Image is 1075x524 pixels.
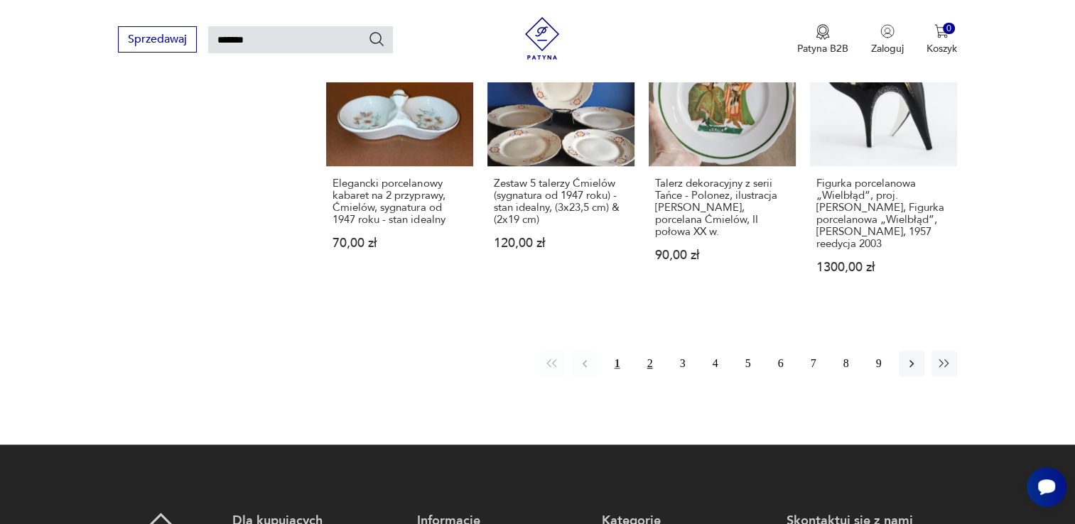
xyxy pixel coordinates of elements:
p: 120,00 zł [494,237,628,249]
h3: Elegancki porcelanowy kabaret na 2 przyprawy, Ćmielów, sygnatura od 1947 roku - stan idealny [333,178,467,226]
button: 9 [866,351,892,376]
a: Ikona medaluPatyna B2B [797,24,848,55]
a: Zestaw 5 talerzy Ćmielów (sygnatura od 1947 roku) - stan idealny, (3x23,5 cm) & (2x19 cm)Zestaw 5... [487,19,634,301]
a: KlasykFigurka porcelanowa „Wielbłąd”, proj. Lubomir Tomaszewski, Figurka porcelanowa „Wielbłąd”, ... [810,19,957,301]
button: 6 [768,351,794,376]
img: Ikona koszyka [934,24,949,38]
h3: Zestaw 5 talerzy Ćmielów (sygnatura od 1947 roku) - stan idealny, (3x23,5 cm) & (2x19 cm) [494,178,628,226]
img: Patyna - sklep z meblami i dekoracjami vintage [521,17,563,60]
p: Koszyk [927,42,957,55]
p: 90,00 zł [655,249,789,261]
img: Ikonka użytkownika [880,24,895,38]
h3: Figurka porcelanowa „Wielbłąd”, proj. [PERSON_NAME], Figurka porcelanowa „Wielbłąd”, [PERSON_NAME... [816,178,951,250]
button: 2 [637,351,663,376]
img: Ikona medalu [816,24,830,40]
button: 7 [801,351,826,376]
p: 70,00 zł [333,237,467,249]
a: Talerz dekoracyjny z serii Tańce - Polonez, ilustracja Zofii Stryjeńskiej, porcelana Ćmielów, II ... [649,19,796,301]
button: 1 [605,351,630,376]
h3: Talerz dekoracyjny z serii Tańce - Polonez, ilustracja [PERSON_NAME], porcelana Ćmielów, II połow... [655,178,789,238]
button: 4 [703,351,728,376]
button: Szukaj [368,31,385,48]
p: Zaloguj [871,42,904,55]
button: 0Koszyk [927,24,957,55]
button: 5 [735,351,761,376]
button: 8 [833,351,859,376]
div: 0 [943,23,955,35]
p: Patyna B2B [797,42,848,55]
a: Elegancki porcelanowy kabaret na 2 przyprawy, Ćmielów, sygnatura od 1947 roku - stan idealnyElega... [326,19,473,301]
button: Zaloguj [871,24,904,55]
button: Sprzedawaj [118,26,197,53]
button: 3 [670,351,696,376]
a: Sprzedawaj [118,36,197,45]
iframe: Smartsupp widget button [1027,467,1066,507]
button: Patyna B2B [797,24,848,55]
p: 1300,00 zł [816,261,951,273]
